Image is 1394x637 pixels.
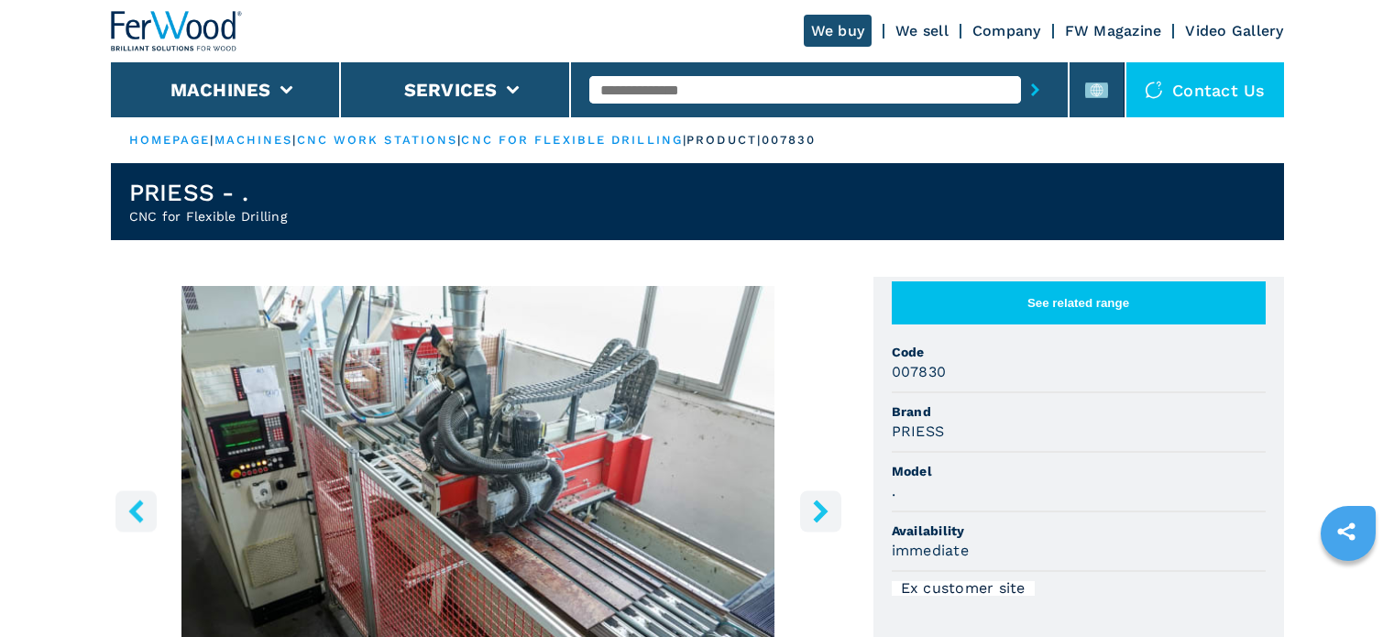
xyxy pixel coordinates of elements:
[892,361,947,382] h3: 007830
[892,540,969,561] h3: immediate
[804,15,873,47] a: We buy
[892,581,1035,596] div: Ex customer site
[800,490,841,532] button: right-button
[1145,81,1163,99] img: Contact us
[892,462,1266,480] span: Model
[1021,69,1049,111] button: submit-button
[111,11,243,51] img: Ferwood
[297,133,458,147] a: cnc work stations
[129,133,211,147] a: HOMEPAGE
[1323,509,1369,555] a: sharethis
[1316,555,1380,623] iframe: Chat
[461,133,683,147] a: cnc for flexible drilling
[129,178,287,207] h1: PRIESS - .
[404,79,498,101] button: Services
[895,22,949,39] a: We sell
[892,522,1266,540] span: Availability
[1065,22,1162,39] a: FW Magazine
[972,22,1041,39] a: Company
[762,132,817,148] p: 007830
[892,281,1266,324] button: See related range
[892,343,1266,361] span: Code
[892,402,1266,421] span: Brand
[457,133,461,147] span: |
[683,133,686,147] span: |
[892,480,895,501] h3: .
[214,133,293,147] a: machines
[1185,22,1283,39] a: Video Gallery
[892,421,945,442] h3: PRIESS
[115,490,157,532] button: left-button
[1126,62,1284,117] div: Contact us
[292,133,296,147] span: |
[686,132,762,148] p: product |
[210,133,214,147] span: |
[170,79,271,101] button: Machines
[129,207,287,225] h2: CNC for Flexible Drilling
